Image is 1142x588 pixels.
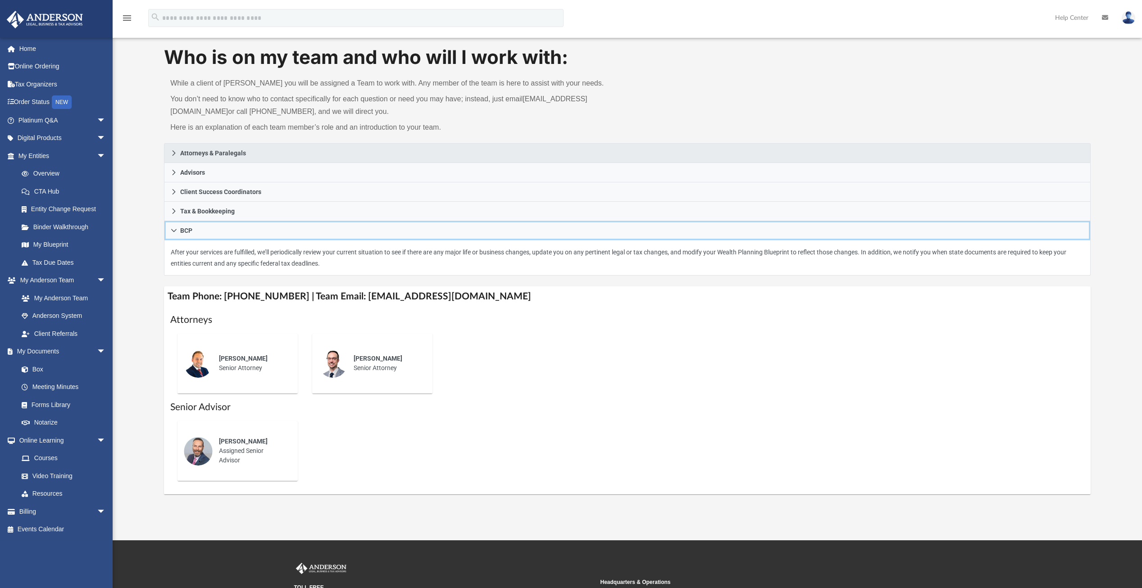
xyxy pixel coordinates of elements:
h4: Team Phone: [PHONE_NUMBER] | Team Email: [EMAIL_ADDRESS][DOMAIN_NAME] [164,286,1091,307]
span: arrow_drop_down [97,147,115,165]
span: Tax & Bookkeeping [180,208,235,214]
i: search [150,12,160,22]
div: Senior Attorney [347,348,426,379]
a: Video Training [13,467,110,485]
h1: Who is on my team and who will I work with: [164,44,1091,71]
img: thumbnail [184,437,213,466]
div: Senior Attorney [213,348,291,379]
a: CTA Hub [13,182,119,200]
a: Notarize [13,414,115,432]
a: Meeting Minutes [13,378,115,396]
a: Forms Library [13,396,110,414]
span: [PERSON_NAME] [354,355,402,362]
a: menu [122,17,132,23]
a: Anderson System [13,307,115,325]
a: Tax & Bookkeeping [164,202,1091,221]
span: arrow_drop_down [97,343,115,361]
a: Overview [13,165,119,183]
a: My Blueprint [13,236,115,254]
div: Assigned Senior Advisor [213,430,291,471]
small: Headquarters & Operations [601,578,901,586]
a: Order StatusNEW [6,93,119,112]
a: Binder Walkthrough [13,218,119,236]
a: Online Learningarrow_drop_down [6,431,115,449]
a: Client Success Coordinators [164,182,1091,202]
a: Courses [13,449,115,467]
a: My Entitiesarrow_drop_down [6,147,119,165]
span: arrow_drop_down [97,129,115,148]
a: Client Referrals [13,325,115,343]
img: thumbnail [184,349,213,378]
img: User Pic [1122,11,1135,24]
span: Client Success Coordinators [180,189,261,195]
div: BCP [164,240,1091,276]
img: Anderson Advisors Platinum Portal [294,563,348,574]
a: Advisors [164,163,1091,182]
a: My Anderson Team [13,289,110,307]
a: My Documentsarrow_drop_down [6,343,115,361]
p: While a client of [PERSON_NAME] you will be assigned a Team to work with. Any member of the team ... [170,77,621,90]
a: Tax Organizers [6,75,119,93]
img: thumbnail [318,349,347,378]
a: Billingarrow_drop_down [6,502,119,520]
a: Platinum Q&Aarrow_drop_down [6,111,119,129]
span: arrow_drop_down [97,271,115,290]
a: My Anderson Teamarrow_drop_down [6,271,115,289]
a: [EMAIL_ADDRESS][DOMAIN_NAME] [170,95,587,115]
span: arrow_drop_down [97,502,115,521]
a: Events Calendar [6,520,119,538]
a: Entity Change Request [13,200,119,218]
a: BCP [164,221,1091,240]
a: Digital Productsarrow_drop_down [6,129,119,147]
span: Advisors [180,169,205,176]
span: arrow_drop_down [97,431,115,450]
p: After your services are fulfilled, we’ll periodically review your current situation to see if the... [171,247,1084,269]
img: Anderson Advisors Platinum Portal [4,11,86,28]
a: Box [13,360,110,378]
span: [PERSON_NAME] [219,355,268,362]
a: Tax Due Dates [13,253,119,271]
a: Resources [13,485,115,503]
h1: Attorneys [170,313,1084,326]
h1: Senior Advisor [170,401,1084,414]
a: Attorneys & Paralegals [164,143,1091,163]
a: Online Ordering [6,58,119,76]
p: You don’t need to know who to contact specifically for each question or need you may have; instea... [170,93,621,118]
a: Home [6,40,119,58]
span: BCP [180,227,192,234]
span: arrow_drop_down [97,111,115,130]
p: Here is an explanation of each team member’s role and an introduction to your team. [170,121,621,134]
span: Attorneys & Paralegals [180,150,246,156]
div: NEW [52,95,72,109]
i: menu [122,13,132,23]
span: [PERSON_NAME] [219,438,268,445]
